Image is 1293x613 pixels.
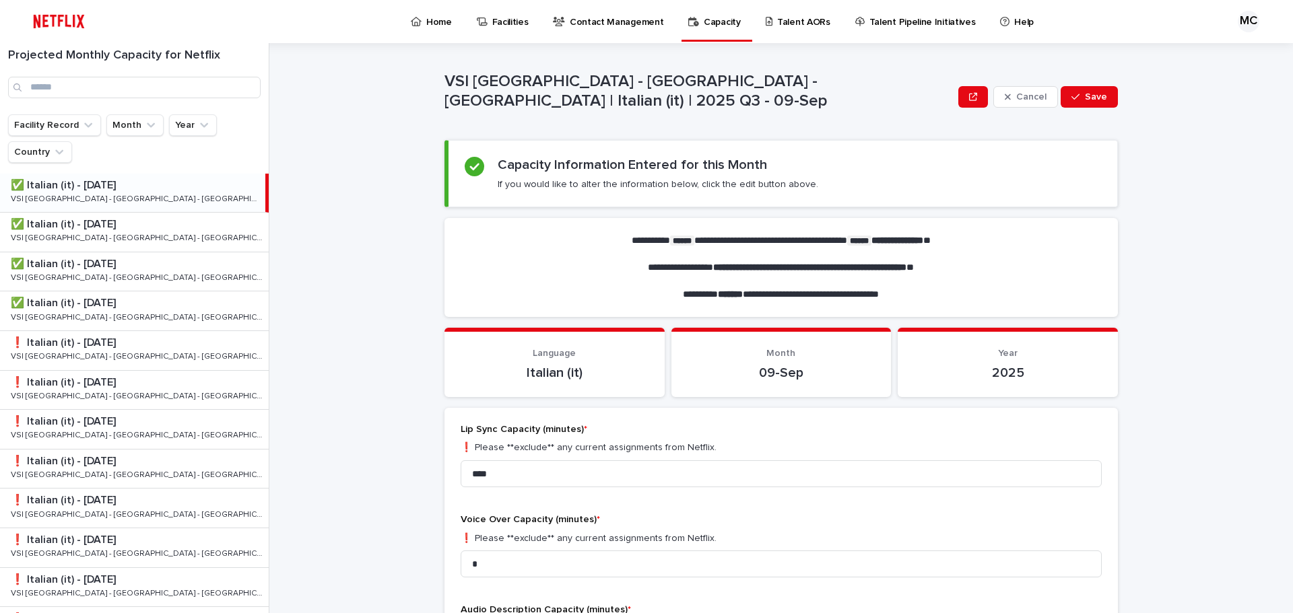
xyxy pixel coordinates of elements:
[914,365,1102,381] p: 2025
[169,114,217,136] button: Year
[11,491,119,507] p: ❗️ Italian (it) - [DATE]
[11,428,266,440] p: VSI [GEOGRAPHIC_DATA] - [GEOGRAPHIC_DATA] - [GEOGRAPHIC_DATA]
[1016,92,1047,102] span: Cancel
[27,8,91,35] img: ifQbXi3ZQGMSEF7WDB7W
[11,531,119,546] p: ❗️ Italian (it) - [DATE]
[688,365,875,381] p: 09-Sep
[11,271,266,283] p: VSI [GEOGRAPHIC_DATA] - [GEOGRAPHIC_DATA] - [GEOGRAPHIC_DATA]
[11,349,266,361] p: VSI [GEOGRAPHIC_DATA] - [GEOGRAPHIC_DATA] - [GEOGRAPHIC_DATA]
[461,365,649,381] p: Italian (it)
[11,412,119,428] p: ❗️ Italian (it) - [DATE]
[533,349,576,358] span: Language
[11,373,119,389] p: ❗️ Italian (it) - [DATE]
[8,141,72,163] button: Country
[11,294,119,310] p: ✅ Italian (it) - [DATE]
[1085,92,1107,102] span: Save
[461,441,1102,455] p: ❗️ Please **exclude** any current assignments from Netflix.
[8,114,101,136] button: Facility Record
[498,157,767,173] h2: Capacity Information Entered for this Month
[8,77,261,98] input: Search
[11,192,263,204] p: VSI [GEOGRAPHIC_DATA] - [GEOGRAPHIC_DATA] - [GEOGRAPHIC_DATA]
[11,546,266,558] p: VSI [GEOGRAPHIC_DATA] - [GEOGRAPHIC_DATA] - [GEOGRAPHIC_DATA]
[11,468,266,480] p: VSI [GEOGRAPHIC_DATA] - [GEOGRAPHIC_DATA] - [GEOGRAPHIC_DATA]
[498,178,818,190] p: If you would like to alter the information below, click the edit button above.
[993,86,1058,108] button: Cancel
[1238,11,1259,32] div: MC
[11,231,266,243] p: VSI [GEOGRAPHIC_DATA] - [GEOGRAPHIC_DATA] - [GEOGRAPHIC_DATA]
[11,571,119,586] p: ❗️ Italian (it) - [DATE]
[11,176,119,192] p: ✅ Italian (it) - [DATE]
[8,48,261,63] h1: Projected Monthly Capacity for Netflix
[444,72,953,111] p: VSI [GEOGRAPHIC_DATA] - [GEOGRAPHIC_DATA] - [GEOGRAPHIC_DATA] | Italian (it) | 2025 Q3 - 09-Sep
[11,334,119,349] p: ❗️ Italian (it) - [DATE]
[998,349,1018,358] span: Year
[1061,86,1118,108] button: Save
[461,425,587,434] span: Lip Sync Capacity (minutes)
[11,389,266,401] p: VSI [GEOGRAPHIC_DATA] - [GEOGRAPHIC_DATA] - [GEOGRAPHIC_DATA]
[766,349,795,358] span: Month
[11,452,119,468] p: ❗️ Italian (it) - [DATE]
[11,507,266,519] p: VSI [GEOGRAPHIC_DATA] - [GEOGRAPHIC_DATA] - [GEOGRAPHIC_DATA]
[106,114,164,136] button: Month
[11,215,119,231] p: ✅ Italian (it) - [DATE]
[11,255,119,271] p: ✅ Italian (it) - [DATE]
[11,586,266,598] p: VSI [GEOGRAPHIC_DATA] - [GEOGRAPHIC_DATA] - [GEOGRAPHIC_DATA]
[461,515,600,524] span: Voice Over Capacity (minutes)
[11,310,266,322] p: VSI [GEOGRAPHIC_DATA] - [GEOGRAPHIC_DATA] - [GEOGRAPHIC_DATA]
[461,532,1102,546] p: ❗️ Please **exclude** any current assignments from Netflix.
